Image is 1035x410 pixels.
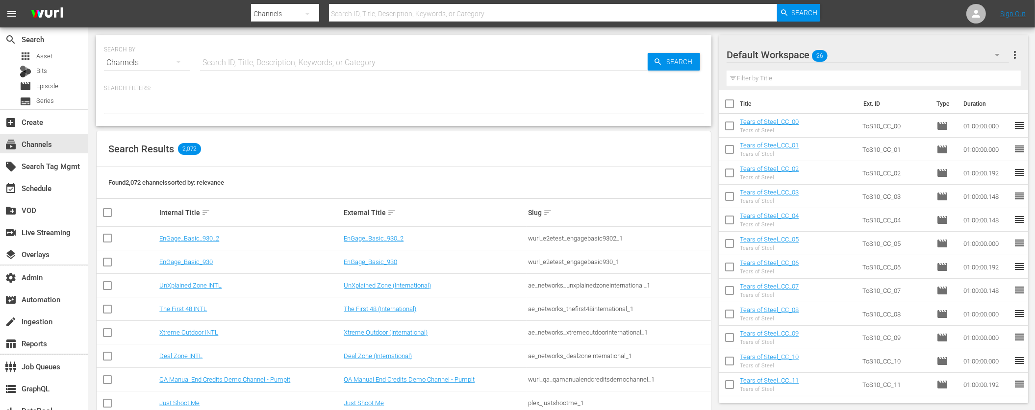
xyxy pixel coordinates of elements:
span: 26 [812,46,828,66]
span: Bits [36,66,47,76]
td: ToS10_CC_04 [858,208,933,232]
span: Episode [936,285,948,296]
th: Type [931,90,958,118]
span: Job Queues [5,361,17,373]
span: Series [36,96,54,106]
span: Search [662,53,700,71]
div: ae_networks_xtremeoutdoorinternational_1 [528,329,709,336]
th: Ext. ID [858,90,931,118]
div: Tears of Steel [740,362,799,369]
a: Sign Out [1000,10,1026,18]
a: Tears of Steel_CC_11 [740,377,799,384]
a: Just Shoot Me [344,399,384,407]
p: Search Filters: [104,84,704,93]
div: Bits [20,66,31,77]
div: Tears of Steel [740,268,799,275]
span: reorder [1013,261,1025,272]
td: ToS10_CC_09 [858,326,933,349]
span: Episode [936,261,948,273]
span: Episode [936,167,948,179]
td: 01:00:00.192 [959,255,1013,279]
td: ToS10_CC_03 [858,185,933,208]
div: Tears of Steel [740,221,799,228]
span: Search [5,34,17,46]
a: Tears of Steel_CC_08 [740,306,799,314]
span: Episode [936,308,948,320]
a: Tears of Steel_CC_05 [740,236,799,243]
a: The First 48 (International) [344,305,416,313]
td: 01:00:00.148 [959,279,1013,302]
span: Episode [936,379,948,390]
a: Tears of Steel_CC_00 [740,118,799,125]
img: ans4CAIJ8jUAAAAAAAAAAAAAAAAAAAAAAAAgQb4GAAAAAAAAAAAAAAAAAAAAAAAAJMjXAAAAAAAAAAAAAAAAAAAAAAAAgAT5G... [24,2,71,25]
span: VOD [5,205,17,217]
td: ToS10_CC_06 [858,255,933,279]
div: Channels [104,49,190,76]
div: Tears of Steel [740,127,799,134]
button: more_vert [1009,43,1021,67]
a: EnGage_Basic_930 [159,258,213,265]
a: Tears of Steel_CC_03 [740,189,799,196]
span: Asset [36,51,52,61]
th: Duration [958,90,1016,118]
span: menu [6,8,18,20]
div: Slug [528,207,709,218]
td: ToS10_CC_07 [858,279,933,302]
div: Tears of Steel [740,315,799,322]
span: reorder [1013,284,1025,296]
a: EnGage_Basic_930_2 [344,235,404,242]
span: reorder [1013,378,1025,390]
div: Internal Title [159,207,341,218]
td: ToS10_CC_01 [858,138,933,161]
span: Channels [5,139,17,150]
th: Title [740,90,857,118]
a: Deal Zone (International) [344,352,412,360]
td: 01:00:00.148 [959,185,1013,208]
span: Admin [5,272,17,284]
button: Search [777,4,820,22]
div: Tears of Steel [740,245,799,251]
span: Search Tag Mgmt [5,161,17,172]
span: GraphQL [5,383,17,395]
a: EnGage_Basic_930_2 [159,235,219,242]
div: Tears of Steel [740,151,799,157]
a: EnGage_Basic_930 [344,258,397,265]
div: Tears of Steel [740,386,799,392]
span: Automation [5,294,17,306]
a: Xtreme Outdoor (International) [344,329,428,336]
a: The First 48 INTL [159,305,207,313]
a: Tears of Steel_CC_10 [740,353,799,361]
a: QA Manual End Credits Demo Channel - Pumpit [159,376,290,383]
td: ToS10_CC_00 [858,114,933,138]
td: ToS10_CC_02 [858,161,933,185]
a: UnXplained Zone (International) [344,282,431,289]
div: Tears of Steel [740,174,799,181]
span: Live Streaming [5,227,17,239]
a: Tears of Steel_CC_01 [740,142,799,149]
span: 2,072 [178,143,201,155]
td: 01:00:00.000 [959,349,1013,373]
td: 01:00:00.192 [959,373,1013,396]
span: sort [202,208,210,217]
a: UnXplained Zone INTL [159,282,222,289]
span: reorder [1013,143,1025,155]
div: Tears of Steel [740,292,799,298]
span: reorder [1013,355,1025,366]
div: Default Workspace [727,41,1009,69]
a: Tears of Steel_CC_06 [740,259,799,266]
span: Series [20,96,31,107]
a: Tears of Steel_CC_07 [740,283,799,290]
td: ToS10_CC_11 [858,373,933,396]
span: reorder [1013,331,1025,343]
span: Search [792,4,818,22]
div: Tears of Steel [740,339,799,345]
div: wurl_e2etest_engagebasic9302_1 [528,235,709,242]
span: reorder [1013,214,1025,225]
td: 01:00:00.000 [959,326,1013,349]
span: Episode [936,238,948,249]
span: Search Results [108,143,174,155]
td: 01:00:00.000 [959,302,1013,326]
a: Tears of Steel_CC_09 [740,330,799,337]
span: Reports [5,338,17,350]
span: reorder [1013,120,1025,131]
